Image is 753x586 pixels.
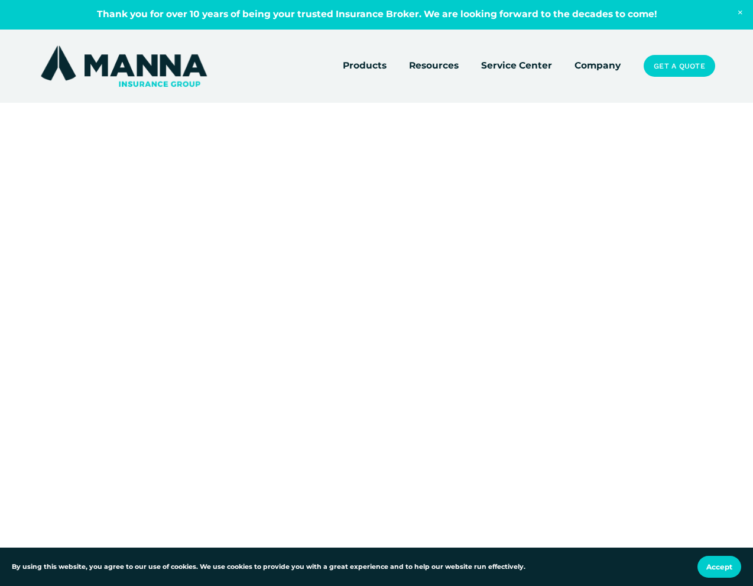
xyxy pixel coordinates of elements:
span: Products [343,58,387,73]
span: Resources [409,58,459,73]
a: folder dropdown [343,58,387,74]
a: folder dropdown [409,58,459,74]
span: Accept [706,562,732,571]
p: By using this website, you agree to our use of cookies. We use cookies to provide you with a grea... [12,562,525,572]
img: Manna Insurance Group [38,43,210,89]
a: Service Center [481,58,552,74]
a: Get a Quote [644,55,716,77]
button: Accept [697,556,741,578]
a: Company [575,58,621,74]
